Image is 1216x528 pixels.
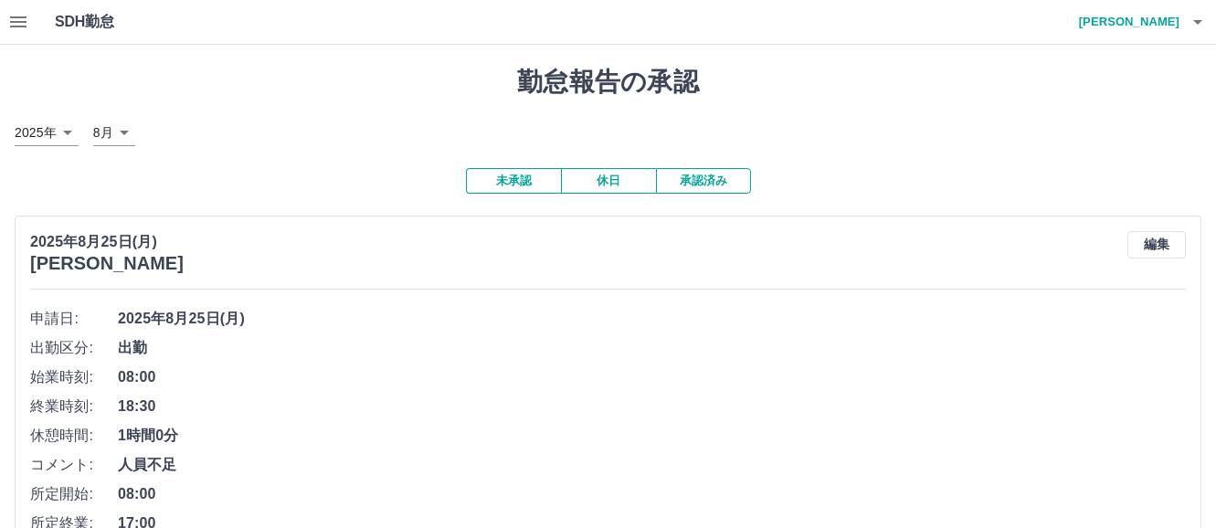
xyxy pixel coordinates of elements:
[30,483,118,505] span: 所定開始:
[30,366,118,388] span: 始業時刻:
[30,231,184,253] p: 2025年8月25日(月)
[118,483,1186,505] span: 08:00
[118,366,1186,388] span: 08:00
[30,308,118,330] span: 申請日:
[30,396,118,417] span: 終業時刻:
[1127,231,1186,259] button: 編集
[93,120,135,146] div: 8月
[30,454,118,476] span: コメント:
[118,425,1186,447] span: 1時間0分
[561,168,656,194] button: 休日
[30,337,118,359] span: 出勤区分:
[15,120,79,146] div: 2025年
[30,253,184,274] h3: [PERSON_NAME]
[118,337,1186,359] span: 出勤
[466,168,561,194] button: 未承認
[15,67,1201,98] h1: 勤怠報告の承認
[30,425,118,447] span: 休憩時間:
[118,396,1186,417] span: 18:30
[118,454,1186,476] span: 人員不足
[656,168,751,194] button: 承認済み
[118,308,1186,330] span: 2025年8月25日(月)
